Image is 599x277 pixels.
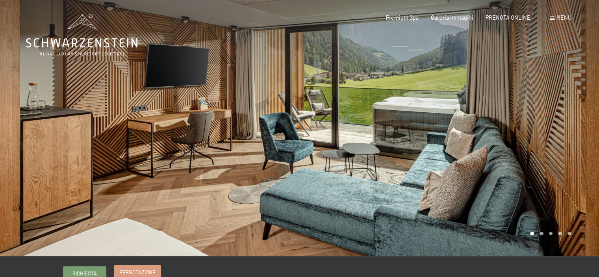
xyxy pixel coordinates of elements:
a: Galleria immagini [431,14,473,21]
a: Premium Spa [386,14,419,21]
span: Menu [556,14,571,21]
span: Richiesta [72,270,97,277]
a: PRENOTA ONLINE [486,14,530,21]
span: Prenotazione [119,269,155,276]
